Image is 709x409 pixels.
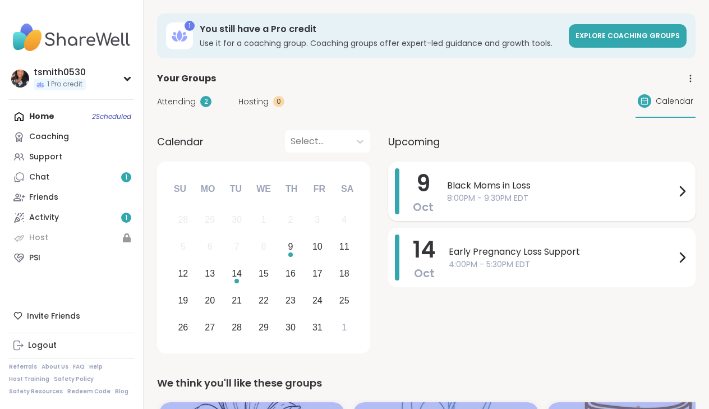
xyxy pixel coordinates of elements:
div: 21 [232,293,242,308]
div: Invite Friends [9,306,134,326]
a: Support [9,147,134,167]
a: Friends [9,187,134,208]
div: Not available Tuesday, September 30th, 2025 [225,208,249,232]
div: 13 [205,266,215,281]
div: 28 [232,320,242,335]
a: FAQ [73,363,85,371]
div: 26 [178,320,188,335]
div: Choose Sunday, October 19th, 2025 [171,288,195,313]
a: Logout [9,336,134,356]
span: Attending [157,96,196,108]
div: 4 [342,212,347,227]
div: 8 [261,239,266,254]
div: 19 [178,293,188,308]
div: Choose Saturday, November 1st, 2025 [332,315,356,339]
a: Referrals [9,363,37,371]
div: 11 [339,239,349,254]
div: Choose Tuesday, October 14th, 2025 [225,262,249,286]
div: Choose Sunday, October 26th, 2025 [171,315,195,339]
div: Mo [195,177,220,201]
span: Upcoming [388,134,440,149]
span: Your Groups [157,72,216,85]
div: PSI [29,252,40,264]
div: Not available Thursday, October 2nd, 2025 [279,208,303,232]
span: 1 [125,213,127,223]
div: tsmith0530 [34,66,86,79]
div: 30 [286,320,296,335]
div: 16 [286,266,296,281]
div: 29 [259,320,269,335]
a: Safety Policy [54,375,94,383]
a: Explore Coaching Groups [569,24,687,48]
div: 6 [208,239,213,254]
div: Choose Monday, October 20th, 2025 [198,288,222,313]
div: Not available Saturday, October 4th, 2025 [332,208,356,232]
div: Th [279,177,304,201]
span: 9 [416,168,430,199]
div: Choose Thursday, October 9th, 2025 [279,235,303,259]
div: Chat [29,172,49,183]
div: Host [29,232,48,243]
div: Choose Friday, October 17th, 2025 [305,262,329,286]
a: Blog [115,388,128,396]
span: Calendar [157,134,204,149]
img: tsmith0530 [11,70,29,88]
a: Host Training [9,375,49,383]
div: 22 [259,293,269,308]
div: Choose Monday, October 27th, 2025 [198,315,222,339]
div: Activity [29,212,59,223]
span: Hosting [238,96,269,108]
div: Choose Wednesday, October 29th, 2025 [252,315,276,339]
div: Fr [307,177,332,201]
div: 1 [261,212,266,227]
div: 12 [178,266,188,281]
div: 5 [181,239,186,254]
div: 0 [273,96,284,107]
a: Help [89,363,103,371]
div: Not available Tuesday, October 7th, 2025 [225,235,249,259]
div: Choose Thursday, October 23rd, 2025 [279,288,303,313]
div: Choose Saturday, October 18th, 2025 [332,262,356,286]
div: Choose Friday, October 10th, 2025 [305,235,329,259]
div: We [251,177,276,201]
span: 14 [413,234,435,265]
div: Choose Tuesday, October 28th, 2025 [225,315,249,339]
div: Tu [223,177,248,201]
div: Not available Sunday, September 28th, 2025 [171,208,195,232]
a: Coaching [9,127,134,147]
h3: You still have a Pro credit [200,23,562,35]
div: month 2025-10 [169,206,357,341]
div: Choose Wednesday, October 15th, 2025 [252,262,276,286]
div: Choose Sunday, October 12th, 2025 [171,262,195,286]
div: Choose Thursday, October 16th, 2025 [279,262,303,286]
span: Calendar [656,95,693,107]
div: Not available Wednesday, October 1st, 2025 [252,208,276,232]
a: Redeem Code [67,388,111,396]
span: Explore Coaching Groups [576,31,680,40]
div: 28 [178,212,188,227]
span: Black Moms in Loss [447,179,675,192]
div: Choose Wednesday, October 22nd, 2025 [252,288,276,313]
div: 10 [312,239,323,254]
div: Logout [28,340,57,351]
div: Coaching [29,131,69,143]
div: 1 [185,21,195,31]
div: Choose Friday, October 31st, 2025 [305,315,329,339]
div: Choose Monday, October 13th, 2025 [198,262,222,286]
div: 27 [205,320,215,335]
div: 14 [232,266,242,281]
span: 1 [125,173,127,182]
div: 18 [339,266,349,281]
img: ShareWell Nav Logo [9,18,134,57]
div: Not available Sunday, October 5th, 2025 [171,235,195,259]
div: 17 [312,266,323,281]
div: 7 [234,239,240,254]
div: Not available Friday, October 3rd, 2025 [305,208,329,232]
div: 30 [232,212,242,227]
a: Chat1 [9,167,134,187]
a: Safety Resources [9,388,63,396]
div: 20 [205,293,215,308]
div: 31 [312,320,323,335]
div: Friends [29,192,58,203]
div: 9 [288,239,293,254]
